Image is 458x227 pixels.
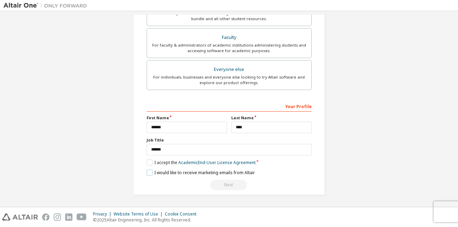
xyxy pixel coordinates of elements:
div: For currently enrolled students looking to access the free Altair Student Edition bundle and all ... [151,10,307,22]
div: Cookie Consent [165,211,201,217]
div: For individuals, businesses and everyone else looking to try Altair software and explore our prod... [151,74,307,86]
img: altair_logo.svg [2,213,38,221]
div: Provide a valid email to continue [147,180,312,190]
div: Your Profile [147,100,312,112]
label: Job Title [147,137,312,143]
div: Privacy [93,211,114,217]
a: Academic End-User License Agreement [178,160,256,165]
img: linkedin.svg [65,213,72,221]
div: For faculty & administrators of academic institutions administering students and accessing softwa... [151,42,307,54]
div: Website Terms of Use [114,211,165,217]
img: youtube.svg [77,213,87,221]
div: Everyone else [151,65,307,74]
label: First Name [147,115,227,121]
img: facebook.svg [42,213,49,221]
img: instagram.svg [54,213,61,221]
div: Faculty [151,33,307,42]
label: I would like to receive marketing emails from Altair [147,170,255,176]
p: © 2025 Altair Engineering, Inc. All Rights Reserved. [93,217,201,223]
label: Last Name [231,115,312,121]
img: Altair One [3,2,91,9]
label: I accept the [147,160,256,165]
